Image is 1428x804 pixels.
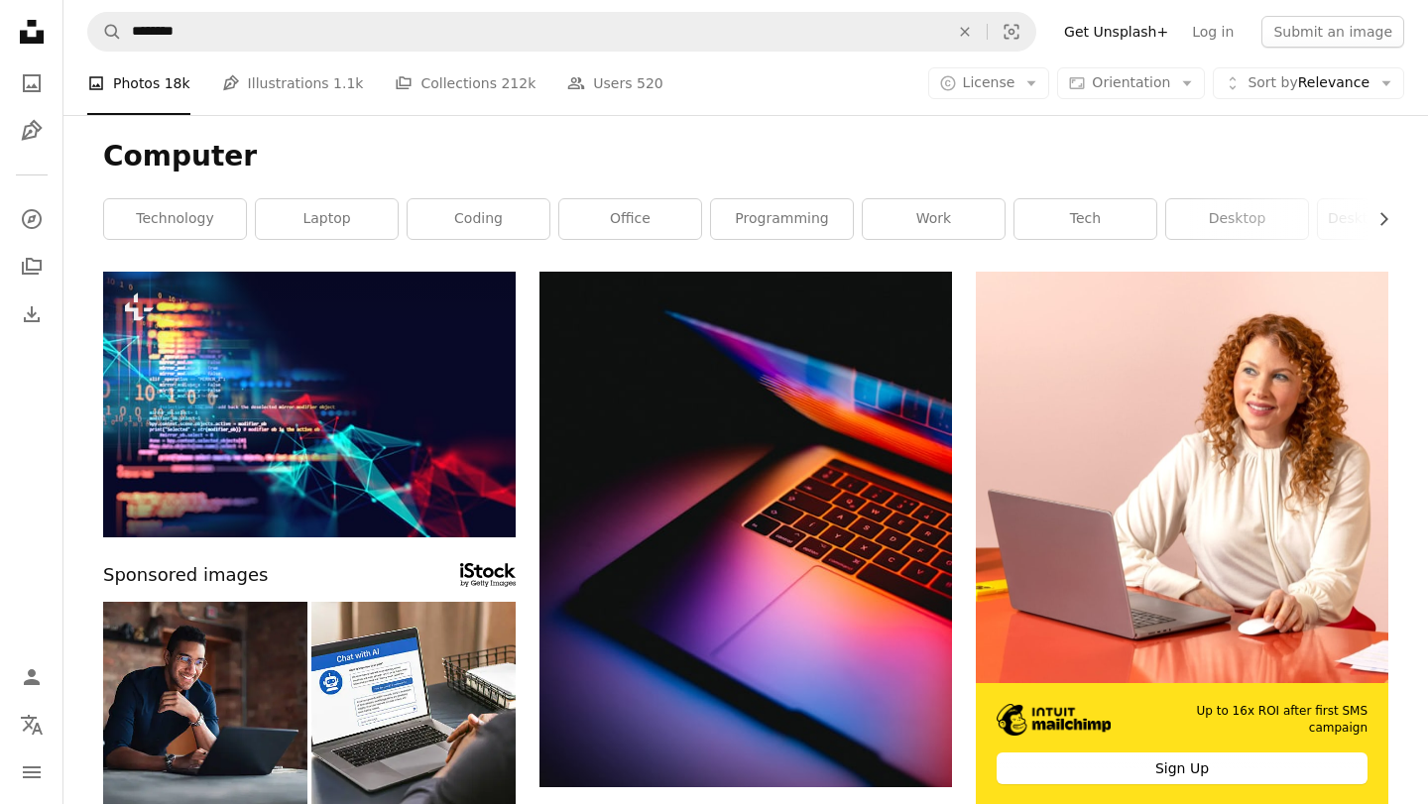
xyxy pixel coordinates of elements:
[1261,16,1404,48] button: Submit an image
[333,72,363,94] span: 1.1k
[976,272,1388,684] img: file-1722962837469-d5d3a3dee0c7image
[1166,199,1308,239] a: desktop
[12,657,52,697] a: Log in / Sign up
[256,199,398,239] a: laptop
[103,139,1388,174] h1: Computer
[997,704,1111,736] img: file-1690386555781-336d1949dad1image
[1057,67,1205,99] button: Orientation
[1180,16,1246,48] a: Log in
[12,199,52,239] a: Explore
[12,247,52,287] a: Collections
[87,12,1036,52] form: Find visuals sitewide
[103,272,516,537] img: Programming code abstract technology background of software developer and Computer script
[88,13,122,51] button: Search Unsplash
[559,199,701,239] a: office
[928,67,1050,99] button: License
[12,705,52,745] button: Language
[637,72,663,94] span: 520
[963,74,1015,90] span: License
[395,52,535,115] a: Collections 212k
[408,199,549,239] a: coding
[1139,703,1368,737] span: Up to 16x ROI after first SMS campaign
[12,294,52,334] a: Download History
[12,111,52,151] a: Illustrations
[1248,74,1297,90] span: Sort by
[103,561,268,590] span: Sponsored images
[943,13,987,51] button: Clear
[539,272,952,787] img: MacBook Pro turned on
[539,519,952,537] a: MacBook Pro turned on
[567,52,662,115] a: Users 520
[1014,199,1156,239] a: tech
[863,199,1005,239] a: work
[997,752,1368,784] div: Sign Up
[501,72,535,94] span: 212k
[104,199,246,239] a: technology
[1213,67,1404,99] button: Sort byRelevance
[12,63,52,103] a: Photos
[1052,16,1180,48] a: Get Unsplash+
[1248,73,1369,93] span: Relevance
[1092,74,1170,90] span: Orientation
[988,13,1035,51] button: Visual search
[711,199,853,239] a: programming
[1366,199,1388,239] button: scroll list to the right
[12,752,52,792] button: Menu
[103,395,516,412] a: Programming code abstract technology background of software developer and Computer script
[222,52,364,115] a: Illustrations 1.1k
